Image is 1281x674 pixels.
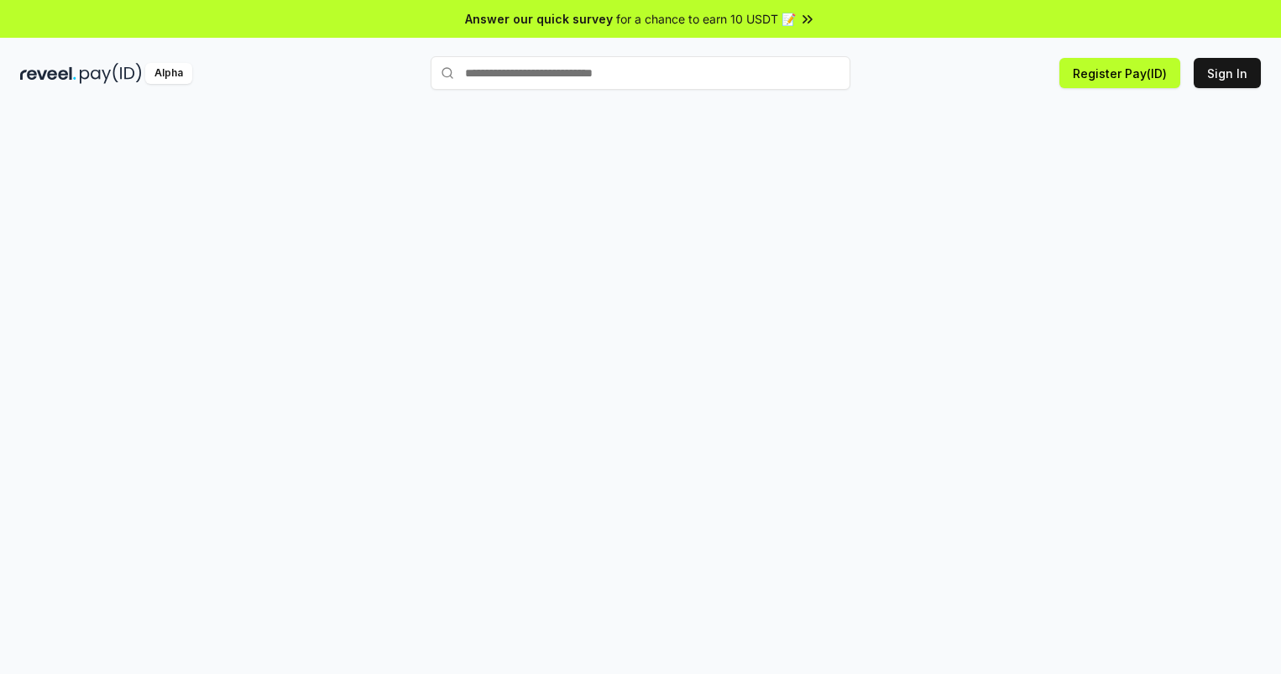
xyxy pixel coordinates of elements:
[616,10,796,28] span: for a chance to earn 10 USDT 📝
[20,63,76,84] img: reveel_dark
[145,63,192,84] div: Alpha
[80,63,142,84] img: pay_id
[1059,58,1180,88] button: Register Pay(ID)
[465,10,613,28] span: Answer our quick survey
[1194,58,1261,88] button: Sign In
